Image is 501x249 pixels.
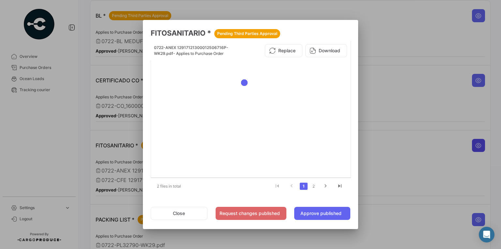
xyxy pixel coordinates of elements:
[309,181,318,192] li: page 2
[300,183,308,190] a: 1
[154,45,228,56] span: 0722-ANEX 12917121300012506716P-WK29.pdf
[479,227,494,242] div: Abrir Intercom Messenger
[151,28,350,38] h3: FITOSANITARIO *
[271,183,283,190] a: go to first page
[265,44,302,57] button: Replace
[151,207,207,220] button: Close
[334,183,346,190] a: go to last page
[173,51,223,56] span: - Applies to Purchase Order
[299,181,309,192] li: page 1
[285,183,298,190] a: go to previous page
[310,183,317,190] a: 2
[216,207,286,220] button: Request changes published
[217,31,277,37] span: Pending Third Parties Approval
[305,44,347,57] button: Download
[294,207,350,220] button: Approve published
[319,183,332,190] a: go to next page
[151,178,205,194] div: 2 files in total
